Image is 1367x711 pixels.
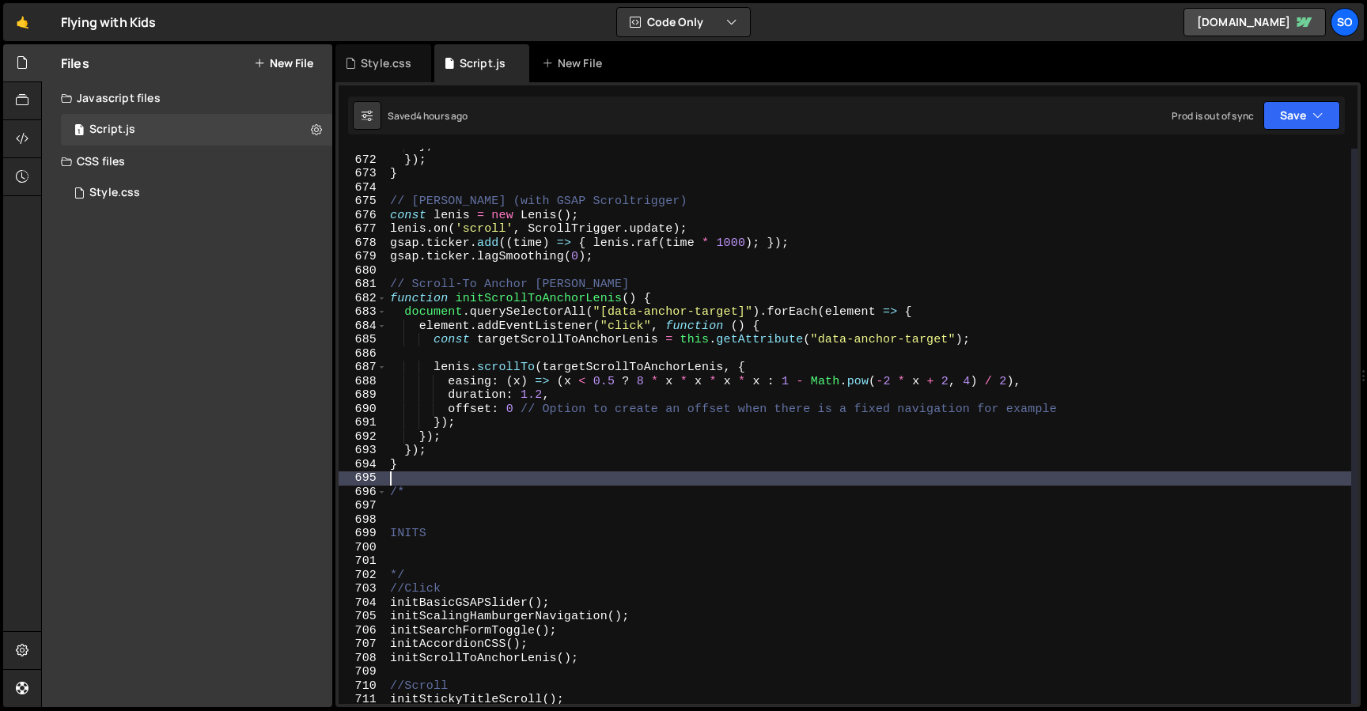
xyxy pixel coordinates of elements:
[61,13,157,32] div: Flying with Kids
[339,444,387,458] div: 693
[1263,101,1340,130] button: Save
[339,361,387,375] div: 687
[339,582,387,596] div: 703
[1183,8,1326,36] a: [DOMAIN_NAME]
[460,55,506,71] div: Script.js
[1172,109,1254,123] div: Prod is out of sync
[339,499,387,513] div: 697
[339,541,387,555] div: 700
[339,278,387,292] div: 681
[339,637,387,652] div: 707
[339,167,387,181] div: 673
[339,416,387,430] div: 691
[339,624,387,638] div: 706
[339,222,387,236] div: 677
[61,177,332,209] div: 15869/43637.css
[339,388,387,403] div: 689
[61,114,332,146] div: 15869/42324.js
[617,8,750,36] button: Code Only
[339,403,387,417] div: 690
[339,471,387,486] div: 695
[339,333,387,347] div: 685
[339,347,387,361] div: 686
[339,679,387,694] div: 710
[61,55,89,72] h2: Files
[388,109,468,123] div: Saved
[89,123,135,137] div: Script.js
[416,109,468,123] div: 4 hours ago
[74,125,84,138] span: 1
[1331,8,1359,36] a: SO
[339,181,387,195] div: 674
[339,569,387,583] div: 702
[339,665,387,679] div: 709
[339,596,387,611] div: 704
[542,55,608,71] div: New File
[339,513,387,528] div: 698
[339,610,387,624] div: 705
[361,55,411,71] div: Style.css
[339,554,387,569] div: 701
[339,292,387,306] div: 682
[339,195,387,209] div: 675
[339,153,387,168] div: 672
[89,186,140,200] div: Style.css
[339,430,387,444] div: 692
[339,375,387,389] div: 688
[339,305,387,320] div: 683
[339,458,387,472] div: 694
[339,693,387,707] div: 711
[339,527,387,541] div: 699
[42,82,332,114] div: Javascript files
[42,146,332,177] div: CSS files
[339,320,387,334] div: 684
[3,3,42,41] a: 🤙
[339,250,387,264] div: 679
[339,209,387,223] div: 676
[339,486,387,500] div: 696
[339,264,387,278] div: 680
[339,236,387,251] div: 678
[254,57,313,70] button: New File
[339,652,387,666] div: 708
